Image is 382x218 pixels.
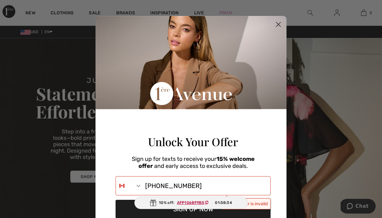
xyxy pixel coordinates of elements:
span: Chat [15,4,28,10]
button: Search Countries [116,177,142,195]
span: 15% welcome offer [138,155,255,169]
span: 01:58:34 [215,200,232,206]
span: and early access to exclusive deals. [154,162,248,169]
img: Gift.svg [150,199,156,206]
span: Unlock Your Offer [148,134,238,149]
img: Canada [119,183,124,188]
ins: AFP106BF9B5 [177,200,204,205]
button: Close dialog [273,19,284,30]
span: Sign up for texts to receive your [132,155,216,162]
div: 10% off: [134,197,248,209]
input: Phone Number [142,177,270,195]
